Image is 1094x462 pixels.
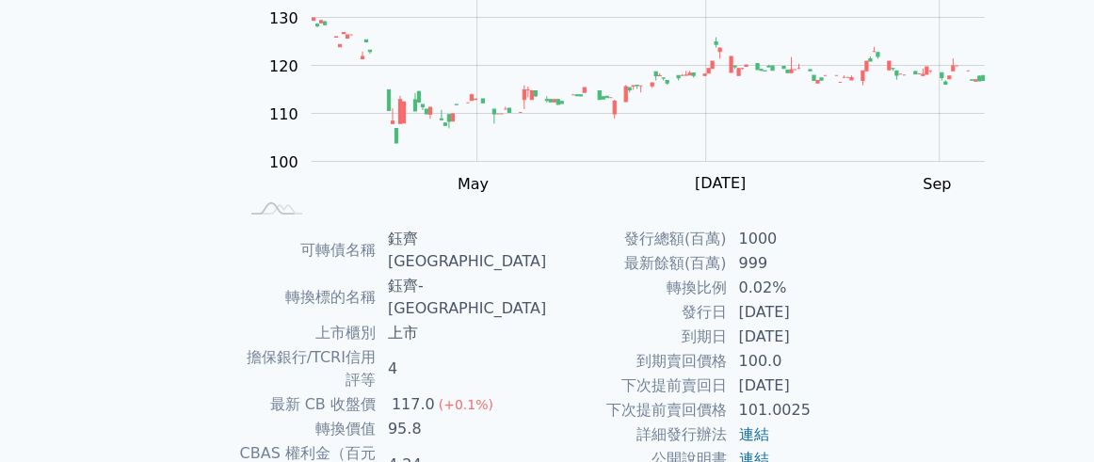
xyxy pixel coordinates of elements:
td: 4 [377,345,547,392]
td: 可轉債名稱 [238,227,377,274]
td: 1000 [727,227,856,251]
td: 999 [727,251,856,276]
td: 發行日 [547,300,727,325]
tspan: 120 [269,57,298,75]
tspan: 130 [269,9,298,27]
td: [DATE] [727,300,856,325]
span: (+0.1%) [439,397,493,412]
tspan: 110 [269,105,298,123]
td: 下次提前賣回日 [547,374,727,398]
td: 鈺齊[GEOGRAPHIC_DATA] [377,227,547,274]
g: Series [312,18,984,143]
td: [DATE] [727,374,856,398]
tspan: Sep [923,175,951,193]
tspan: May [458,175,489,193]
td: 上市櫃別 [238,321,377,345]
td: 100.0 [727,349,856,374]
td: 上市 [377,321,547,345]
td: 詳細發行辦法 [547,422,727,447]
td: 擔保銀行/TCRI信用評等 [238,345,377,392]
td: 0.02% [727,276,856,300]
td: 轉換價值 [238,417,377,441]
tspan: 100 [269,153,298,171]
div: 117.0 [388,393,439,416]
tspan: [DATE] [695,174,746,192]
a: 連結 [738,425,768,443]
td: 鈺齊-[GEOGRAPHIC_DATA] [377,274,547,321]
td: 最新餘額(百萬) [547,251,727,276]
td: 101.0025 [727,398,856,422]
td: 最新 CB 收盤價 [238,392,377,417]
td: 到期賣回價格 [547,349,727,374]
td: [DATE] [727,325,856,349]
td: 95.8 [377,417,547,441]
td: 發行總額(百萬) [547,227,727,251]
td: 轉換比例 [547,276,727,300]
td: 轉換標的名稱 [238,274,377,321]
td: 下次提前賣回價格 [547,398,727,422]
td: 到期日 [547,325,727,349]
